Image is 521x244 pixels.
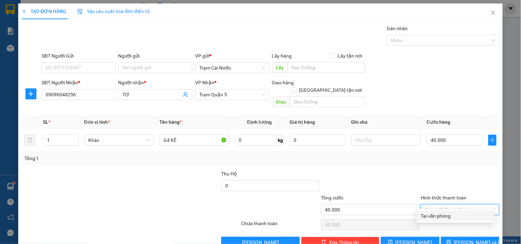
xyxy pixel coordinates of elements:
[349,115,424,129] th: Ghi chú
[272,80,294,85] span: Giao hàng
[484,3,503,23] button: Close
[321,195,344,200] span: Tổng cước
[387,26,408,31] label: Gán nhãn
[421,195,466,200] label: Hình thức thanh toán
[42,52,115,60] div: SĐT Người Gửi
[290,135,346,146] input: 0
[159,119,182,125] span: Tên hàng
[183,92,188,97] span: user-add
[290,96,365,107] input: Dọc đường
[351,135,421,146] input: Ghi Chú
[118,79,192,86] div: Người nhận
[272,62,288,73] span: Lấy
[489,137,496,143] span: plus
[24,155,202,162] div: Tổng: 1
[26,91,36,97] span: plus
[335,52,365,60] span: Lấy tận nơi
[421,212,490,220] div: Tại văn phòng
[199,89,265,100] span: Trạm Quận 5
[88,135,150,145] span: Khác
[221,171,237,176] span: Thu Hộ
[195,80,214,85] span: VP Nhận
[195,52,269,60] div: VP gửi
[24,135,35,146] button: delete
[272,53,292,59] span: Lấy hàng
[288,62,365,73] input: Dọc đường
[43,119,48,125] span: SL
[297,86,365,94] span: [GEOGRAPHIC_DATA] tận nơi
[290,119,315,125] span: Giá trị hàng
[199,63,265,73] span: Trạm Cái Nước
[84,119,110,125] span: Đơn vị tính
[118,52,192,60] div: Người gửi
[25,88,36,99] button: plus
[42,79,115,86] div: SĐT Người Nhận
[427,119,450,125] span: Cước hàng
[277,135,284,146] span: kg
[159,135,229,146] input: VD: Bàn, Ghế
[240,220,320,232] div: Chưa thanh toán
[488,135,497,146] button: plus
[22,9,26,14] span: plus
[77,9,83,14] img: icon
[247,119,272,125] span: Định lượng
[77,9,150,14] span: Yêu cầu xuất hóa đơn điện tử
[22,9,66,14] span: TẠO ĐƠN HÀNG
[272,96,290,107] span: Giao
[490,10,496,15] span: close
